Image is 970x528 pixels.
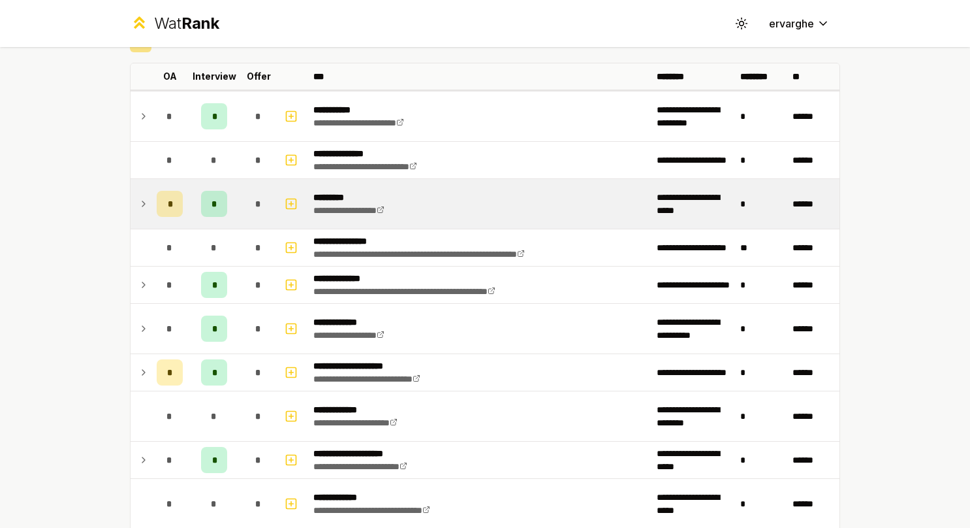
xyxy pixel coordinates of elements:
[247,70,271,83] p: Offer
[193,70,236,83] p: Interview
[769,16,814,31] span: ervarghe
[181,14,219,33] span: Rank
[759,12,840,35] button: ervarghe
[154,13,219,34] div: Wat
[130,13,219,34] a: WatRank
[163,70,177,83] p: OA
